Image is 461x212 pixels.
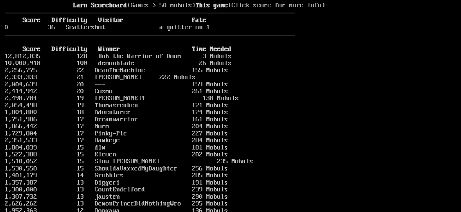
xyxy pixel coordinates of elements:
[5,74,196,81] a: 2,333,333 21 [PERSON_NAME] 222 Mobuls
[5,88,228,95] a: 2,414,942 20 Cosmo 261 Mobuls
[5,53,232,60] a: 12,812,035 128 Rob the Warrior of Doom 3 Mobuls
[196,2,228,9] b: This game
[23,46,232,53] b: Score Difficulty Winner Time Needed
[73,2,127,9] b: Larn Scoreboard
[5,24,210,31] a: 0 36 Scattershot a quitter on 1
[5,67,228,74] a: 2,256,775 22 DeanTheMachine 155 Mobuls
[5,60,232,67] a: 10,000,918 100 demonblade -26 Mobuls
[5,102,228,109] a: 2,054,498 19 Thomasreuben 171 Mobuls
[5,179,228,186] a: 1,357,387 13 Diggeri 191 Mobuls
[5,109,228,116] a: 1,804,800 18 Adventurer 174 Mobuls
[5,123,228,130] a: 1,866,442 17 Norm 204 Mobuls
[5,144,228,151] a: 1,804,839 15 dlw 181 Mobuls
[5,2,295,202] larn: (Games > 50 mobuls) (Click score for more info) Click on a score for more information ---- Reload...
[5,200,228,207] a: 2,626,262 13 DemonPrinceDidNothingWro 295 Mobuls
[5,186,228,193] a: 1,300,000 13 CountEndelford 239 Mobuls
[5,172,228,179] a: 1,401,179 14 Grubbles 285 Mobuls
[5,137,228,144] a: 2,351,533 17 Hawkeye 284 Mobuls
[5,81,228,88] a: 2,004,639 20 --- 159 Mobuls
[23,17,206,24] b: Score Difficulty Visitor Fate
[5,165,228,172] a: 1,530,550 15 ShouldaVaxxedMyDaughter 256 Mobuls
[5,116,228,123] a: 1,751,986 17 Dreamwarrior 161 Mobuls
[5,193,228,200] a: 1,307,732 13 jausten 290 Mobuls
[5,151,228,158] a: 1,522,388 15 Eleven 202 Mobuls
[5,158,253,165] a: 1,510,052 15 Slow [PERSON_NAME] 235 Mobuls
[5,130,228,137] a: 1,729,804 17 Pinky-Pie 227 Mobuls
[5,95,239,102] a: 2,498,784 19 [PERSON_NAME]! 138 Mobuls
